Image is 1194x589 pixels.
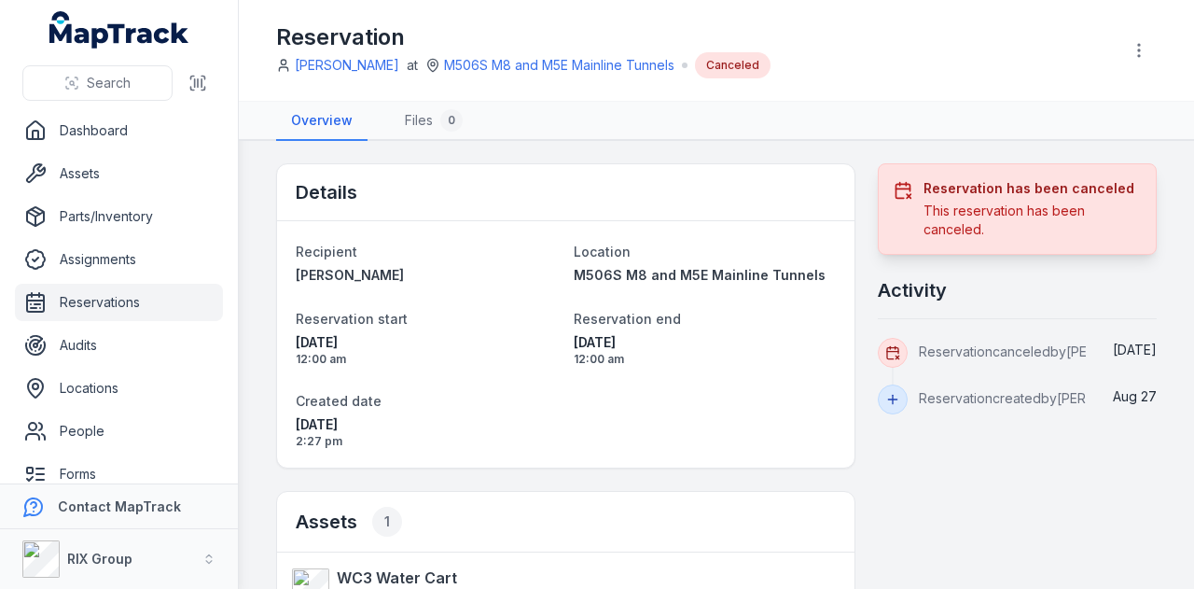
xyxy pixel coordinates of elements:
a: Files0 [390,102,478,141]
div: 1 [372,507,402,537]
h3: Reservation has been canceled [923,179,1141,198]
h1: Reservation [276,22,771,52]
span: [DATE] [296,415,559,434]
strong: WC3 Water Cart [337,567,457,589]
a: Forms [15,456,223,493]
a: Reservations [15,284,223,321]
a: Parts/Inventory [15,198,223,235]
a: MapTrack [49,11,189,49]
span: Reservation canceled by [PERSON_NAME] [919,344,1171,359]
span: M506S M8 and M5E Mainline Tunnels [574,267,826,283]
span: at [407,56,418,75]
a: Overview [276,102,368,141]
time: 27/08/2025, 2:27:49 pm [1113,388,1157,404]
span: [DATE] [574,333,837,352]
time: 26/09/2025, 2:21:57 pm [1113,342,1157,358]
span: Created date [296,393,382,409]
a: Assignments [15,241,223,278]
span: 12:00 am [574,352,837,367]
span: 2:27 pm [296,434,559,449]
h2: Assets [296,507,402,537]
span: [DATE] [1113,342,1157,358]
span: [DATE] [296,333,559,352]
span: 12:00 am [296,352,559,367]
span: Search [87,74,131,92]
h2: Details [296,179,357,205]
span: Reservation created by [PERSON_NAME] [919,390,1161,406]
strong: Contact MapTrack [58,498,181,514]
div: This reservation has been canceled. [923,202,1141,239]
a: Assets [15,155,223,192]
a: Audits [15,327,223,364]
h2: Activity [878,277,947,303]
span: Location [574,244,631,259]
a: M506S M8 and M5E Mainline Tunnels [444,56,674,75]
div: 0 [440,109,463,132]
div: Canceled [695,52,771,78]
span: Reservation end [574,311,681,327]
button: Search [22,65,173,101]
time: 28/09/2025, 12:00:00 am [296,333,559,367]
time: 01/10/2025, 12:00:00 am [574,333,837,367]
a: [PERSON_NAME] [295,56,399,75]
span: Aug 27 [1113,388,1157,404]
span: Reservation start [296,311,408,327]
a: Locations [15,370,223,407]
time: 27/08/2025, 2:27:49 pm [296,415,559,449]
span: Recipient [296,244,357,259]
a: M506S M8 and M5E Mainline Tunnels [574,266,837,285]
strong: RIX Group [67,551,132,567]
a: Dashboard [15,112,223,149]
a: People [15,413,223,450]
a: [PERSON_NAME] [296,266,559,285]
